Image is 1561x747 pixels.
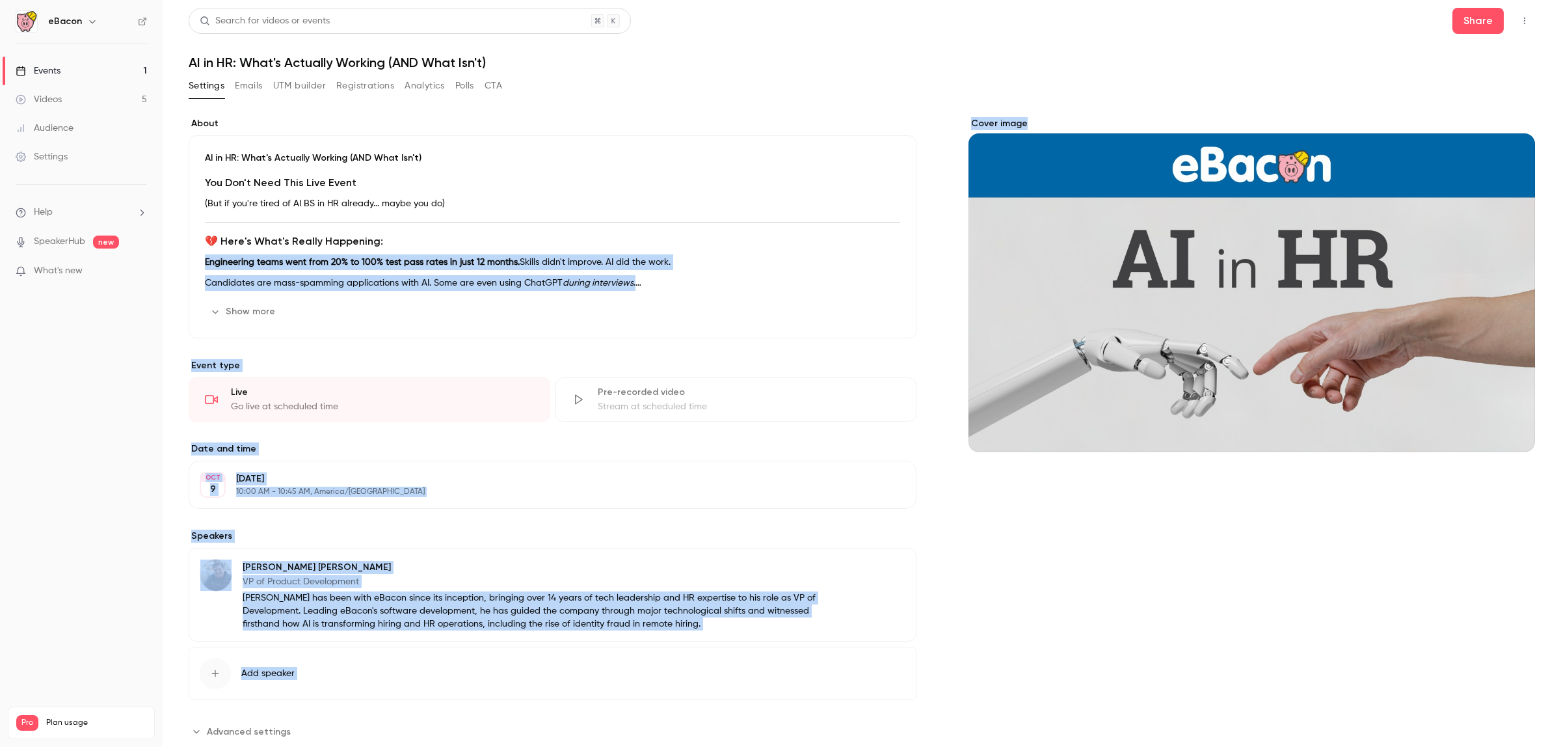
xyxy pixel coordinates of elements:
[968,117,1535,130] label: Cover image
[16,715,38,731] span: Pro
[189,359,916,372] p: Event type
[231,400,534,413] div: Go live at scheduled time
[16,11,37,32] img: eBacon
[243,575,832,588] p: VP of Product Development
[46,718,146,728] span: Plan usage
[16,206,147,219] li: help-dropdown-opener
[231,386,534,399] div: Live
[34,264,83,278] span: What's new
[189,647,916,700] button: Add speaker
[189,721,916,742] section: Advanced settings
[205,275,900,291] p: Candidates are mass-spamming applications with AI. Some are even using ChatGPT .
[555,377,917,422] div: Pre-recorded videoStream at scheduled time
[205,152,900,165] p: AI in HR: What's Actually Working (AND What Isn't)
[336,75,394,96] button: Registrations
[16,122,73,135] div: Audience
[201,473,224,482] div: OCT
[200,14,330,28] div: Search for videos or events
[93,236,119,249] span: new
[1452,8,1504,34] button: Share
[189,117,916,130] label: About
[455,75,474,96] button: Polls
[205,258,520,267] strong: Engineering teams went from 20% to 100% test pass rates in just 12 months.
[205,176,356,189] strong: You Don't Need This Live Event
[210,483,216,496] p: 9
[189,55,1535,70] h1: AI in HR: What's Actually Working (AND What Isn't)
[34,235,85,249] a: SpeakerHub
[16,93,62,106] div: Videos
[235,75,262,96] button: Emails
[48,15,82,28] h6: eBacon
[241,667,295,680] span: Add speaker
[405,75,445,96] button: Analytics
[243,591,832,631] p: [PERSON_NAME] has been with eBacon since its inception, bringing over 14 years of tech leadership...
[485,75,502,96] button: CTA
[205,254,900,270] p: Skills didn't improve. AI did the work.
[968,117,1535,452] section: Cover image
[207,725,291,739] span: Advanced settings
[189,721,299,742] button: Advanced settings
[16,64,60,77] div: Events
[236,472,847,485] p: [DATE]
[598,386,901,399] div: Pre-recorded video
[598,400,901,413] div: Stream at scheduled time
[189,442,916,455] label: Date and time
[131,265,147,277] iframe: Noticeable Trigger
[273,75,326,96] button: UTM builder
[189,377,550,422] div: LiveGo live at scheduled time
[243,561,832,574] p: [PERSON_NAME] [PERSON_NAME]
[236,487,847,497] p: 10:00 AM - 10:45 AM, America/[GEOGRAPHIC_DATA]
[205,235,383,247] strong: 💔 Here's What's Really Happening:
[189,548,916,642] div: Alex Kremer[PERSON_NAME] [PERSON_NAME]VP of Product Development[PERSON_NAME] has been with eBacon...
[563,278,634,288] em: during interviews
[205,301,283,322] button: Show more
[200,560,232,591] img: Alex Kremer
[34,206,53,219] span: Help
[205,196,900,211] p: (But if you're tired of AI BS in HR already... maybe you do)
[189,75,224,96] button: Settings
[189,530,916,543] label: Speakers
[16,150,68,163] div: Settings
